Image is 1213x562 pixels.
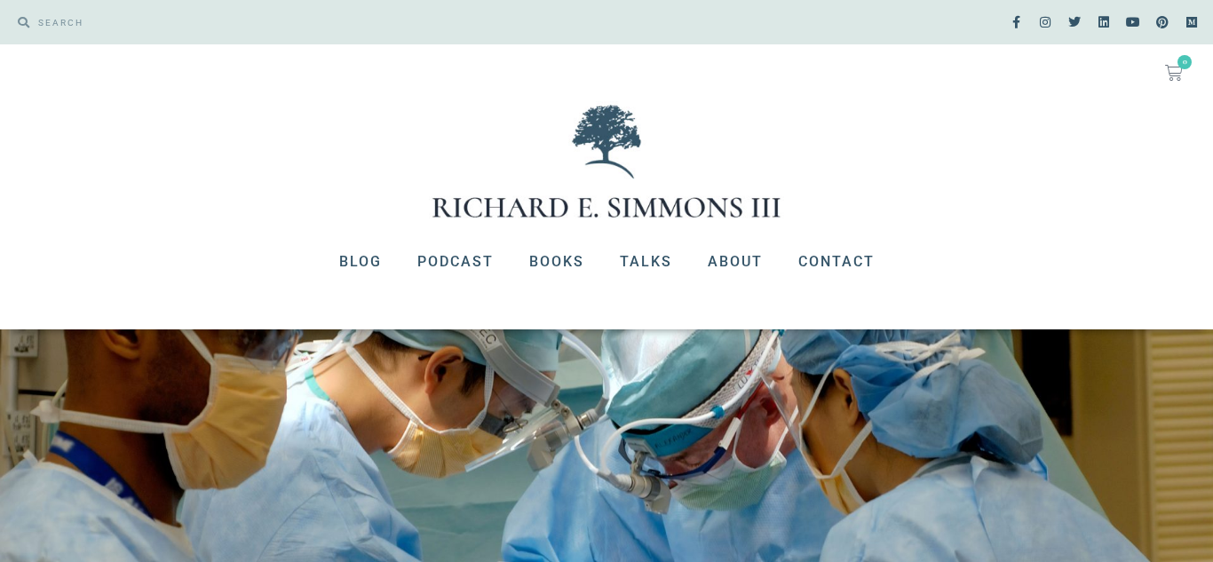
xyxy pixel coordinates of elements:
[511,239,602,285] a: Books
[781,239,892,285] a: Contact
[1144,53,1204,92] a: 0
[321,239,400,285] a: Blog
[29,9,598,36] input: SEARCH
[690,239,781,285] a: About
[1177,55,1192,69] span: 0
[400,239,511,285] a: Podcast
[602,239,690,285] a: Talks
